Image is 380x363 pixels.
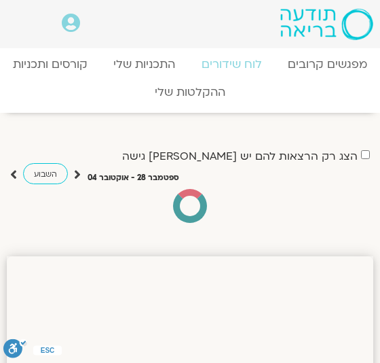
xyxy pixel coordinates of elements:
[100,50,188,78] a: התכניות שלי
[275,50,380,78] a: מפגשים קרובים
[34,169,57,179] span: השבוע
[189,50,275,78] a: לוח שידורים
[88,171,179,185] p: ספטמבר 28 - אוקטובר 04
[122,150,358,162] label: הצג רק הרצאות להם יש [PERSON_NAME] גישה
[23,163,68,184] a: השבוע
